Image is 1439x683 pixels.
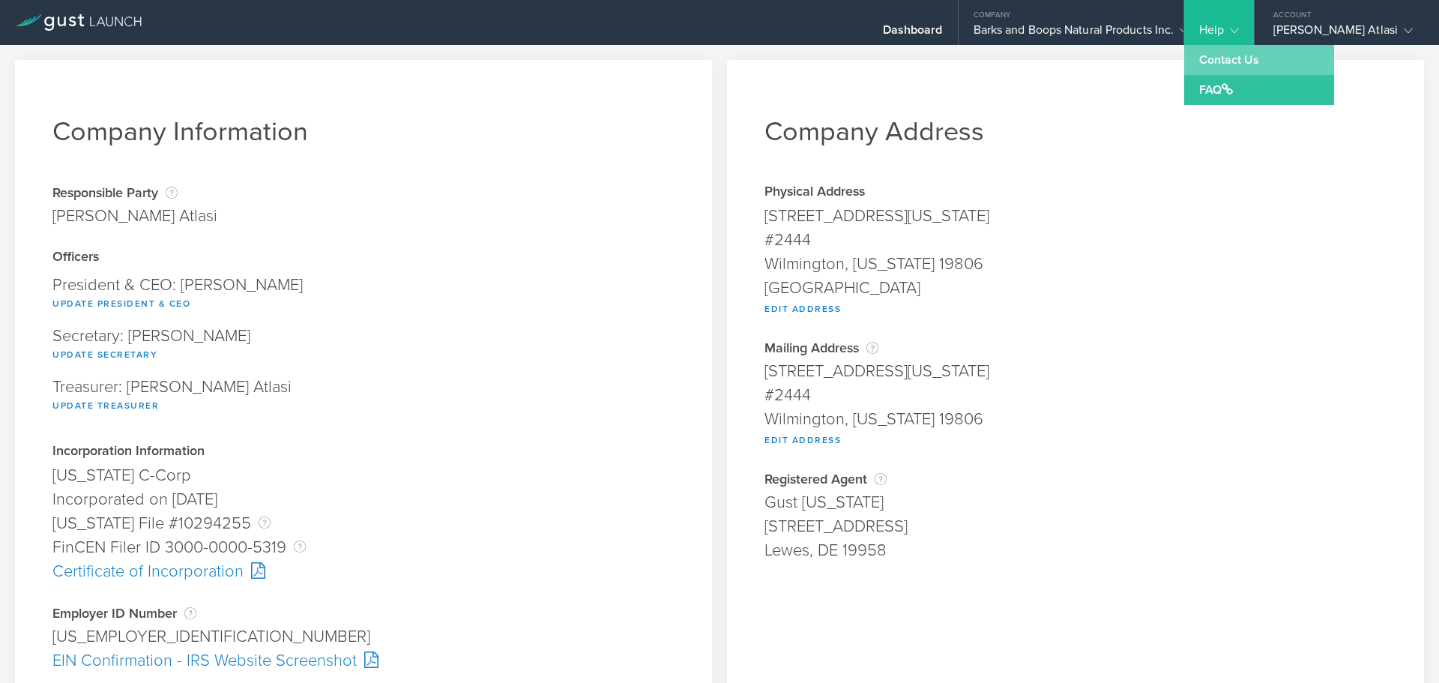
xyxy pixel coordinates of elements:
div: [STREET_ADDRESS][US_STATE] [764,204,1387,228]
div: Incorporated on [DATE] [52,487,675,511]
div: Barks and Boops Natural Products Inc. [974,22,1168,45]
div: Officers [52,250,675,265]
button: Edit Address [764,431,841,449]
div: [STREET_ADDRESS][US_STATE] [764,359,1387,383]
div: [PERSON_NAME] Atlasi [1273,22,1413,45]
div: FinCEN Filer ID 3000-0000-5319 [52,535,675,559]
div: Mailing Address [764,340,1387,355]
div: Gust [US_STATE] [764,490,1387,514]
button: Update President & CEO [52,295,190,313]
div: [US_STATE] File #10294255 [52,511,675,535]
div: [US_EMPLOYER_IDENTIFICATION_NUMBER] [52,625,675,649]
div: Incorporation Information [52,445,675,460]
div: Wilmington, [US_STATE] 19806 [764,407,1387,431]
button: Edit Address [764,300,841,318]
div: Responsible Party [52,185,217,200]
div: #2444 [764,383,1387,407]
div: [STREET_ADDRESS] [764,514,1387,538]
div: Secretary: [PERSON_NAME] [52,320,675,371]
div: EIN Confirmation - IRS Website Screenshot [52,649,675,673]
div: [PERSON_NAME] Atlasi [52,204,217,228]
div: Dashboard [883,22,943,45]
button: Update Secretary [52,346,157,364]
div: Registered Agent [764,472,1387,487]
div: President & CEO: [PERSON_NAME] [52,269,675,320]
h1: Company Address [764,115,1387,148]
div: Help [1199,22,1239,45]
div: Employer ID Number [52,606,675,621]
h1: Company Information [52,115,675,148]
div: Lewes, DE 19958 [764,538,1387,562]
div: Wilmington, [US_STATE] 19806 [764,252,1387,276]
button: Update Treasurer [52,397,159,415]
div: Physical Address [764,185,1387,200]
div: Treasurer: [PERSON_NAME] Atlasi [52,371,675,422]
div: #2444 [764,228,1387,252]
div: [GEOGRAPHIC_DATA] [764,276,1387,300]
div: [US_STATE] C-Corp [52,463,675,487]
div: Certificate of Incorporation [52,559,675,583]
